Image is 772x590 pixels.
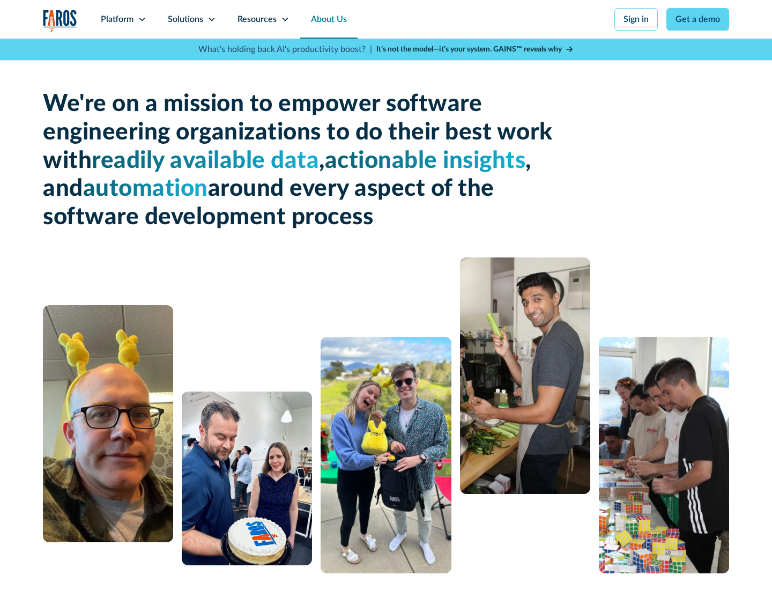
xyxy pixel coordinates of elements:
[43,305,173,542] img: A man with glasses and a bald head wearing a yellow bunny headband.
[666,8,729,31] a: Get a demo
[599,337,729,573] img: 5 people constructing a puzzle from Rubik's cubes
[83,177,208,201] span: automation
[325,149,526,173] span: actionable insights
[460,257,590,494] img: man cooking with celery
[376,44,574,55] a: It’s not the model—it’s your system. GAINS™ reveals why
[614,8,658,31] a: Sign in
[43,10,77,32] a: home
[92,149,319,173] span: readily available data
[168,13,203,26] div: Solutions
[321,337,451,573] img: A man and a woman standing next to each other.
[101,13,133,26] div: Platform
[376,46,562,53] strong: It’s not the model—it’s your system. GAINS™ reveals why
[43,10,77,32] img: Logo of the analytics and reporting company Faros.
[43,90,558,232] h1: We're on a mission to empower software engineering organizations to do their best work with , , a...
[198,43,372,56] p: What's holding back AI's productivity boost? |
[237,13,277,26] div: Resources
